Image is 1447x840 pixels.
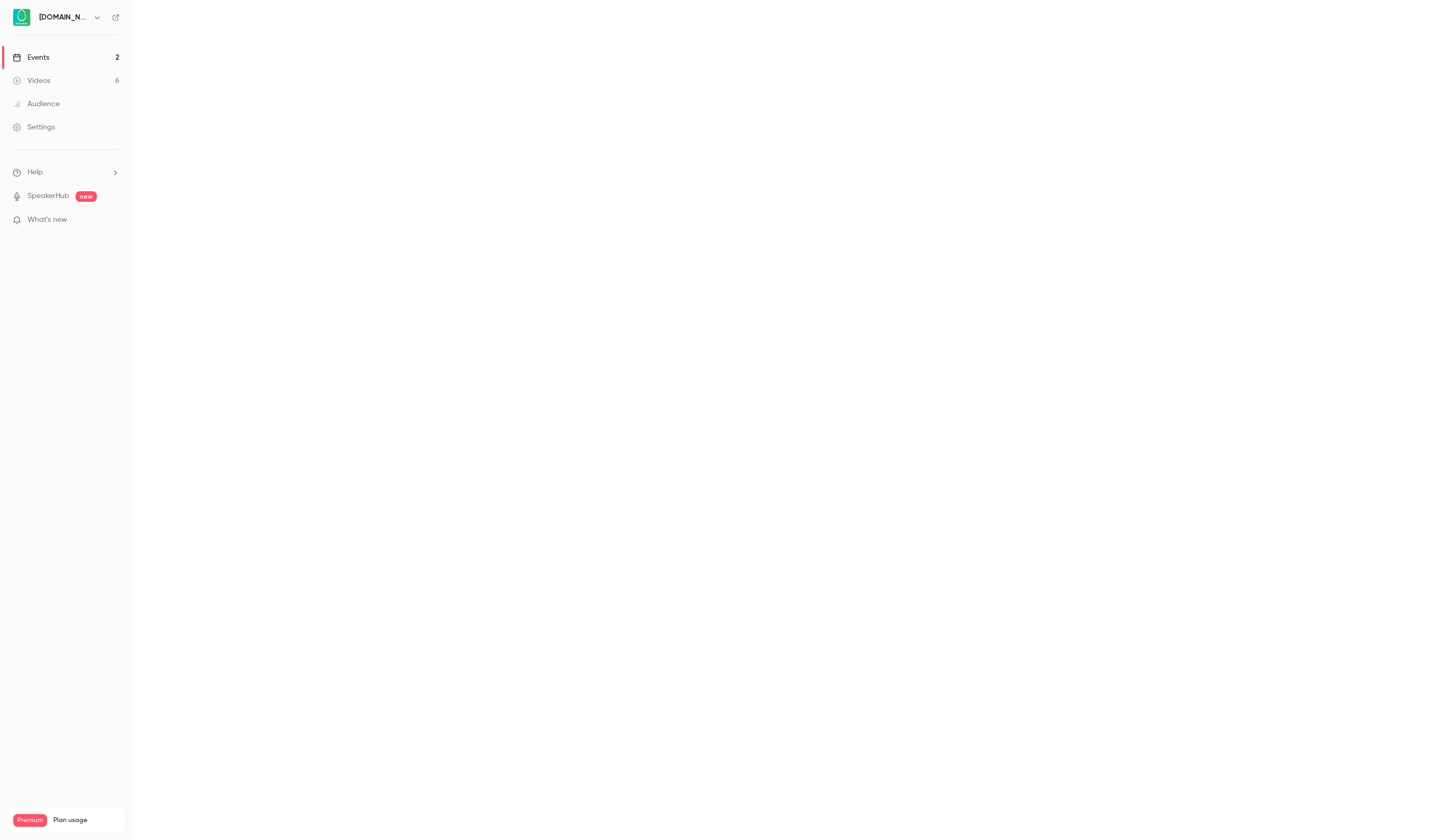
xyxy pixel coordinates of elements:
span: Help [28,167,43,178]
h6: [DOMAIN_NAME] [39,12,89,23]
div: Events [13,52,49,63]
div: Settings [13,122,55,133]
span: What's new [28,214,67,226]
a: SpeakerHub [28,191,69,202]
span: Plan usage [53,816,119,825]
span: Premium [13,814,47,827]
div: Videos [13,76,50,86]
li: help-dropdown-opener [13,167,120,178]
img: Avokaado.io [13,9,30,26]
div: Audience [13,99,60,109]
span: new [76,191,97,202]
